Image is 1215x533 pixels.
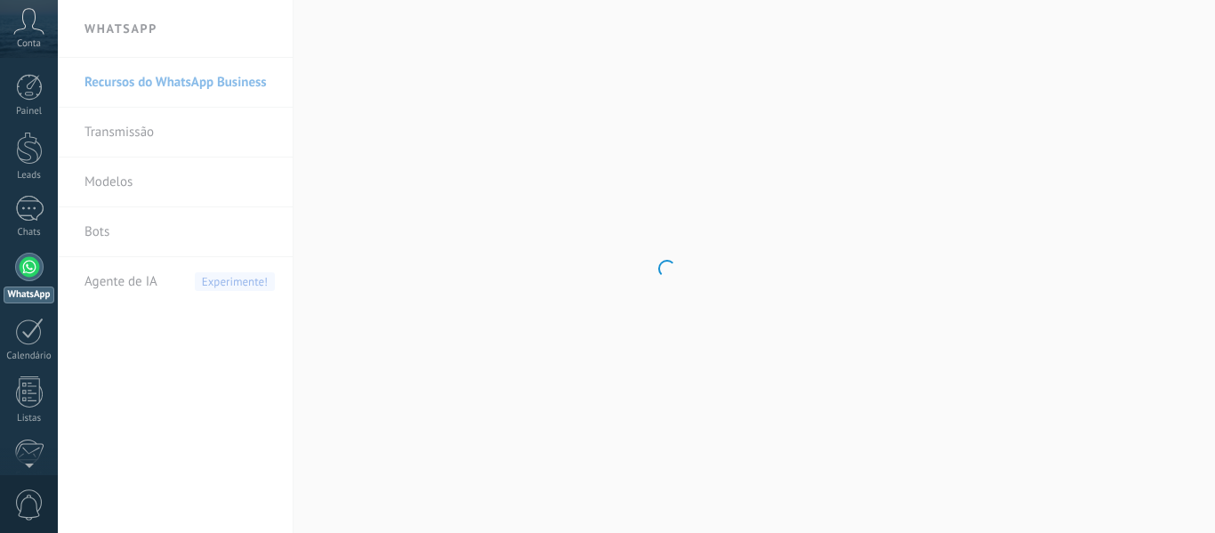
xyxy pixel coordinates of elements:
div: Listas [4,413,55,424]
div: Chats [4,227,55,238]
span: Conta [17,38,41,50]
div: Calendário [4,351,55,362]
div: Painel [4,106,55,117]
div: Leads [4,170,55,182]
div: WhatsApp [4,287,54,303]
